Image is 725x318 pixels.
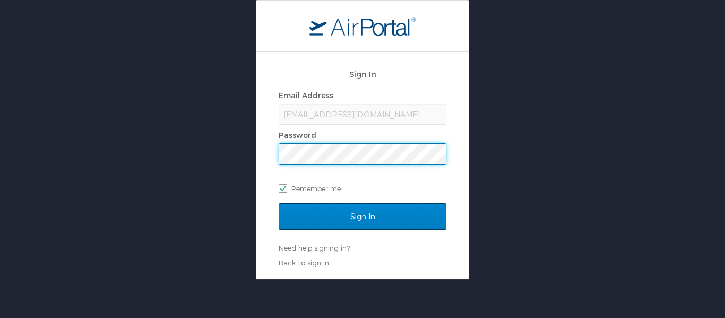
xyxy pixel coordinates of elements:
[279,203,446,230] input: Sign In
[279,259,329,267] a: Back to sign in
[279,181,446,196] label: Remember me
[279,131,316,140] label: Password
[279,68,446,80] h2: Sign In
[279,91,333,100] label: Email Address
[309,16,416,36] img: logo
[279,244,350,252] a: Need help signing in?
